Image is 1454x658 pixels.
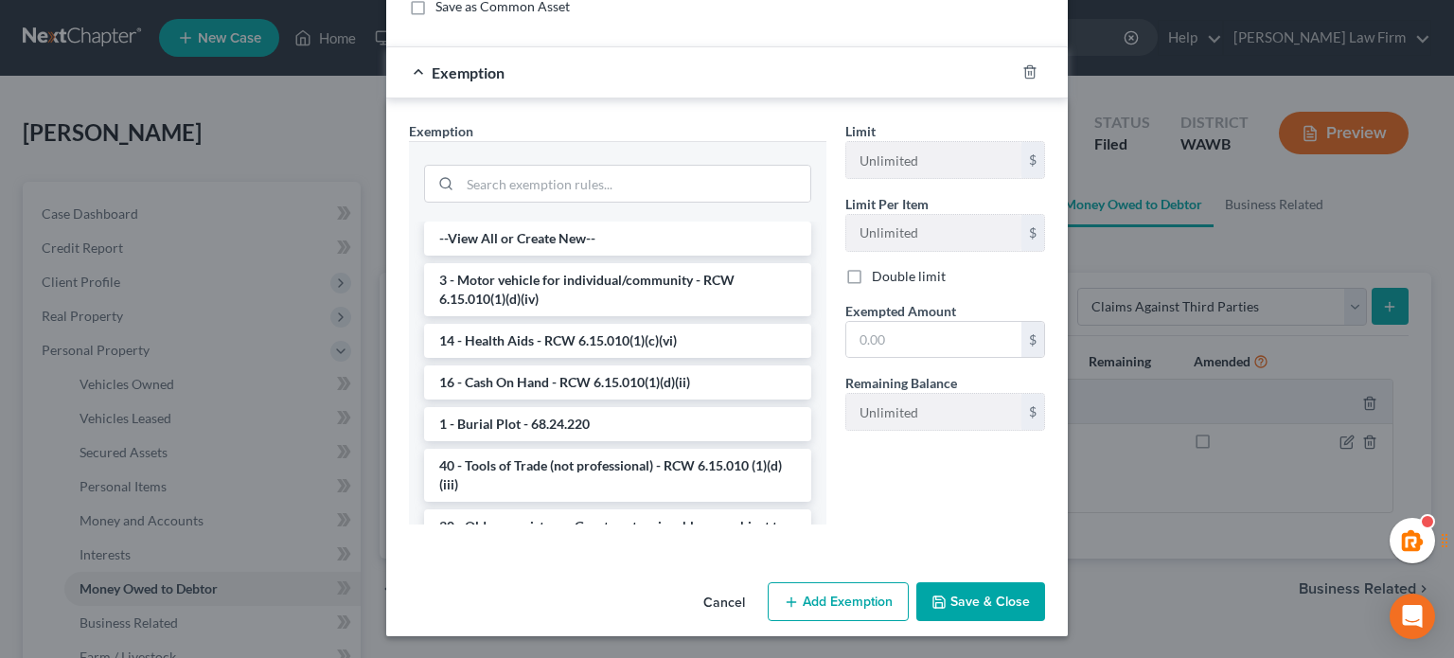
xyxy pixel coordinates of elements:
li: 30 - Old age assistance Grants not assignable nor subject to execution. - RCW 74.08.210 [424,509,811,562]
div: $ [1021,142,1044,178]
input: -- [846,142,1021,178]
li: 14 - Health Aids - RCW 6.15.010(1)(c)(vi) [424,324,811,358]
div: $ [1021,215,1044,251]
span: Exemption [432,63,505,81]
input: -- [846,394,1021,430]
li: 16 - Cash On Hand - RCW 6.15.010(1)(d)(ii) [424,365,811,400]
button: Cancel [688,584,760,622]
li: 40 - Tools of Trade (not professional) - RCW 6.15.010 (1)(d)(iii) [424,449,811,502]
span: Limit [845,123,876,139]
li: 1 - Burial Plot - 68.24.220 [424,407,811,441]
label: Limit Per Item [845,194,929,214]
button: Save & Close [916,582,1045,622]
input: 0.00 [846,322,1021,358]
label: Remaining Balance [845,373,957,393]
li: --View All or Create New-- [424,222,811,256]
span: Exemption [409,123,473,139]
div: $ [1021,394,1044,430]
li: 3 - Motor vehicle for individual/community - RCW 6.15.010(1)(d)(iv) [424,263,811,316]
button: Add Exemption [768,582,909,622]
div: Open Intercom Messenger [1390,594,1435,639]
label: Double limit [872,267,946,286]
span: Exempted Amount [845,303,956,319]
input: Search exemption rules... [460,166,810,202]
input: -- [846,215,1021,251]
div: $ [1021,322,1044,358]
